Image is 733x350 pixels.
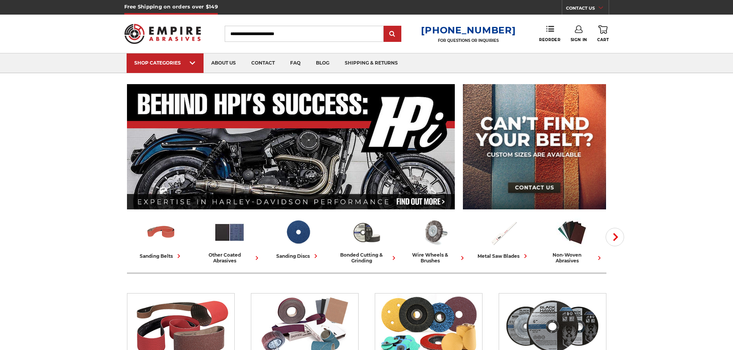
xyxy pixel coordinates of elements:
a: faq [282,53,308,73]
img: Non-woven Abrasives [556,216,588,248]
a: blog [308,53,337,73]
img: Other Coated Abrasives [214,216,245,248]
a: CONTACT US [566,4,609,15]
a: non-woven abrasives [541,216,603,264]
div: metal saw blades [478,252,529,260]
img: Metal Saw Blades [488,216,519,248]
a: about us [204,53,244,73]
div: wire wheels & brushes [404,252,466,264]
img: Empire Abrasives [124,19,201,49]
a: wire wheels & brushes [404,216,466,264]
img: Sanding Discs [282,216,314,248]
input: Submit [385,27,400,42]
a: Reorder [539,25,560,42]
a: [PHONE_NUMBER] [421,25,516,36]
a: other coated abrasives [199,216,261,264]
img: Bonded Cutting & Grinding [351,216,382,248]
a: shipping & returns [337,53,406,73]
a: contact [244,53,282,73]
img: promo banner for custom belts. [463,84,606,209]
img: Wire Wheels & Brushes [419,216,451,248]
a: Cart [597,25,609,42]
span: Cart [597,37,609,42]
img: Banner for an interview featuring Horsepower Inc who makes Harley performance upgrades featured o... [127,84,455,209]
p: FOR QUESTIONS OR INQUIRIES [421,38,516,43]
span: Reorder [539,37,560,42]
div: sanding discs [276,252,320,260]
button: Next [606,228,624,246]
a: bonded cutting & grinding [336,216,398,264]
div: SHOP CATEGORIES [134,60,196,66]
span: Sign In [571,37,587,42]
div: bonded cutting & grinding [336,252,398,264]
img: Sanding Belts [145,216,177,248]
div: sanding belts [140,252,183,260]
a: sanding belts [130,216,192,260]
a: sanding discs [267,216,329,260]
div: non-woven abrasives [541,252,603,264]
a: metal saw blades [473,216,535,260]
div: other coated abrasives [199,252,261,264]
